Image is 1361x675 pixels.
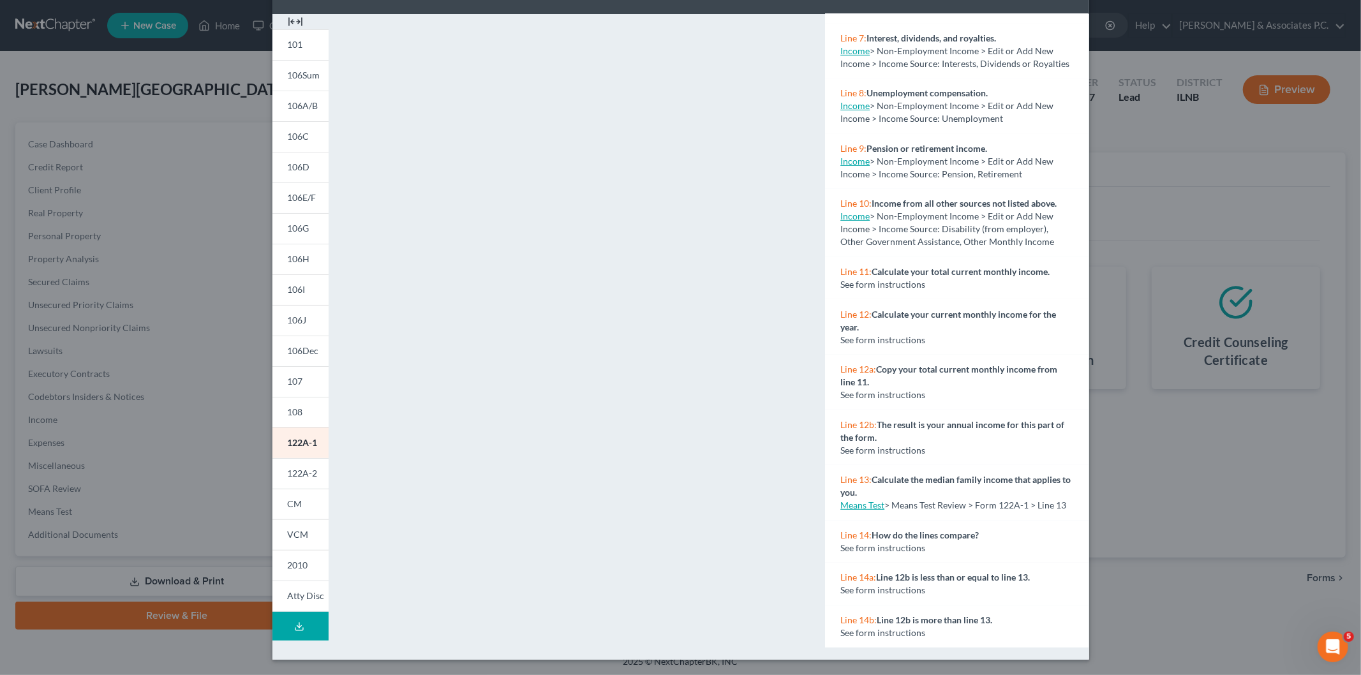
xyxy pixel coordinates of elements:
span: 106D [288,161,310,172]
span: 106C [288,131,309,142]
span: > Non-Employment Income > Edit or Add New Income > Income Source: Disability (from employer), Oth... [840,211,1054,247]
strong: Calculate the median family income that applies to you. [840,474,1071,498]
span: Line 14: [840,530,872,540]
img: expand-e0f6d898513216a626fdd78e52531dac95497ffd26381d4c15ee2fc46db09dca.svg [288,14,303,29]
span: 106G [288,223,309,234]
a: 106G [272,213,329,244]
iframe: Intercom live chat [1318,632,1348,662]
a: Income [840,211,870,221]
span: 106A/B [288,100,318,111]
span: 106J [288,315,307,325]
strong: Pension or retirement income. [866,143,987,154]
span: > Non-Employment Income > Edit or Add New Income > Income Source: Interests, Dividends or Royalties [840,45,1069,69]
a: 106I [272,274,329,305]
span: See form instructions [840,584,925,595]
a: VCM [272,519,329,550]
span: Line 12a: [840,364,876,375]
span: 106Dec [288,345,319,356]
a: 106D [272,152,329,182]
span: CM [288,498,302,509]
span: 106H [288,253,310,264]
a: 106Dec [272,336,329,366]
strong: Copy your total current monthly income from line 11. [840,364,1057,387]
span: Line 9: [840,143,866,154]
a: CM [272,489,329,519]
strong: How do the lines compare? [872,530,979,540]
span: Line 13: [840,474,872,485]
span: Line 12b: [840,419,877,430]
strong: Income from all other sources not listed above. [872,198,1057,209]
span: Atty Disc [288,590,325,601]
span: > Non-Employment Income > Edit or Add New Income > Income Source: Unemployment [840,100,1053,124]
span: Line 10: [840,198,872,209]
span: Line 8: [840,87,866,98]
a: Income [840,100,870,111]
span: Line 14b: [840,614,877,625]
a: 101 [272,29,329,60]
span: Line 11: [840,266,872,277]
strong: Line 12b is less than or equal to line 13. [876,572,1030,582]
a: 106Sum [272,60,329,91]
span: 122A-1 [288,437,318,448]
a: 106A/B [272,91,329,121]
span: 106I [288,284,306,295]
span: > Means Test Review > Form 122A-1 > Line 13 [884,500,1066,510]
a: Means Test [840,500,884,510]
span: Line 14a: [840,572,876,582]
strong: The result is your annual income for this part of the form. [840,419,1064,443]
span: 106E/F [288,192,316,203]
span: 101 [288,39,303,50]
span: 106Sum [288,70,320,80]
span: 107 [288,376,303,387]
strong: Interest, dividends, and royalties. [866,33,996,43]
span: 108 [288,406,303,417]
a: 108 [272,397,329,427]
span: See form instructions [840,389,925,400]
span: See form instructions [840,279,925,290]
span: See form instructions [840,445,925,456]
a: 106J [272,305,329,336]
span: See form instructions [840,334,925,345]
span: See form instructions [840,627,925,638]
iframe: <object ng-attr-data='[URL][DOMAIN_NAME]' type='application/pdf' width='100%' height='975px'></ob... [352,24,802,646]
a: 106C [272,121,329,152]
a: 122A-1 [272,427,329,458]
strong: Calculate your total current monthly income. [872,266,1050,277]
strong: Calculate your current monthly income for the year. [840,309,1056,332]
span: 122A-2 [288,468,318,478]
span: VCM [288,529,309,540]
strong: Unemployment compensation. [866,87,988,98]
a: Income [840,156,870,167]
a: 2010 [272,550,329,581]
a: Atty Disc [272,581,329,612]
a: 107 [272,366,329,397]
strong: Line 12b is more than line 13. [877,614,992,625]
a: 106E/F [272,182,329,213]
a: 106H [272,244,329,274]
span: Line 12: [840,309,872,320]
span: 5 [1344,632,1354,642]
span: Line 7: [840,33,866,43]
a: 122A-2 [272,458,329,489]
a: Income [840,45,870,56]
span: 2010 [288,560,308,570]
span: > Non-Employment Income > Edit or Add New Income > Income Source: Pension, Retirement [840,156,1053,179]
span: See form instructions [840,542,925,553]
